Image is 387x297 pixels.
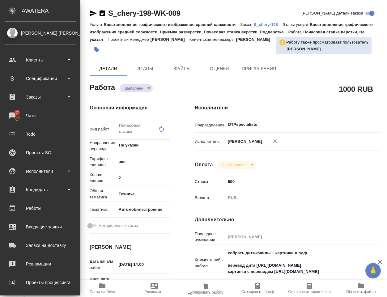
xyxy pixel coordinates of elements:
[108,37,150,42] p: Проектный менеджер
[287,47,321,51] b: [PERSON_NAME]
[365,263,381,278] button: 🙏
[5,55,76,65] div: Клиенты
[123,86,145,91] button: Выполнен
[195,161,213,168] h4: Оплата
[117,278,170,286] input: Пустое поле
[288,290,330,294] span: Скопировать мини-бриф
[104,22,240,27] p: Восстановление графического изображения средней сложности
[120,84,153,92] div: Выполнен
[76,280,128,297] button: Папка на Drive
[221,162,249,168] button: Не оплачена
[189,37,236,42] p: Клиентские менеджеры
[205,65,234,73] span: Оценки
[168,65,197,73] span: Файлы
[180,280,232,297] button: Дублировать работу
[195,179,226,185] p: Ставка
[361,124,363,125] button: Open
[2,256,79,272] a: Рекламации
[5,148,76,157] div: Проекты SC
[5,74,76,83] div: Спецификации
[5,167,76,176] div: Исполнители
[5,278,76,287] div: Проекты процессинга
[226,232,365,241] input: Пустое поле
[117,260,170,269] input: ✎ Введи что-нибудь
[90,156,117,168] p: Тарифные единицы
[90,276,117,288] p: Факт. дата начала работ
[22,5,80,17] div: AWATERA
[195,195,226,201] p: Валюта
[232,280,283,297] button: Скопировать бриф
[5,241,76,250] div: Заявки на доставку
[242,65,276,73] span: Приглашения
[90,188,117,200] p: Общая тематика
[117,173,170,182] input: ✎ Введи что-нибудь
[226,248,365,277] textarea: собрать дита-файлы + картинки в пдф перевод дита [URL][DOMAIN_NAME] картинки с переводом [URL][DO...
[226,177,365,186] input: ✎ Введи что-нибудь
[241,290,274,294] span: Скопировать бриф
[195,257,226,269] p: Комментарий к работе
[99,223,138,229] span: Нотариальный заказ
[151,37,189,42] p: [PERSON_NAME]
[286,39,368,45] p: Работу также просматривает пользователь
[188,290,223,295] span: Дублировать работу
[5,92,76,102] div: Заказы
[195,138,226,145] p: Исполнитель
[236,37,275,42] p: [PERSON_NAME]
[368,264,378,277] span: 🙏
[90,290,115,294] span: Папка на Drive
[5,30,76,36] div: [PERSON_NAME] [PERSON_NAME]
[117,204,172,215] div: Автомобилестроение
[218,161,256,169] div: Выполнен
[90,22,104,27] p: Услуга
[346,290,376,294] span: Обновить файлы
[117,189,172,199] div: Техника
[2,238,79,253] a: Заявки на доставку
[302,10,363,16] span: [PERSON_NAME] детали заказа
[12,109,22,116] span: 7
[335,280,387,297] button: Обновить файлы
[2,108,79,123] a: 7Чаты
[195,104,380,112] h4: Исполнители
[128,280,180,297] button: Уведомить
[283,280,335,297] button: Скопировать мини-бриф
[195,231,226,243] p: Последнее изменение
[130,65,160,73] span: Этапы
[90,43,103,57] button: Добавить тэг
[288,30,304,34] p: Работа
[2,275,79,290] a: Проекты процессинга
[108,9,181,17] a: S_chery-198-WK-009
[5,185,76,194] div: Кандидаты
[117,157,172,167] div: час
[90,104,170,112] h4: Основная информация
[5,259,76,269] div: Рекламации
[90,172,117,184] p: Кол-во единиц
[2,219,79,235] a: Входящие заявки
[195,216,380,223] h4: Дополнительно
[2,201,79,216] a: Работы
[90,258,117,271] p: Дата начала работ
[90,206,117,213] p: Тематика
[90,81,115,92] h2: Работа
[5,129,76,139] div: Todo
[195,122,226,128] p: Подразделение
[2,145,79,160] a: Проекты SC
[283,22,310,27] p: Этапы услуги
[5,111,76,120] div: Чаты
[90,244,170,251] h4: [PERSON_NAME]
[240,22,253,27] p: Заказ:
[93,65,123,73] span: Детали
[287,46,368,52] p: Заборова Александра
[268,134,282,148] button: Удалить исполнителя
[254,22,283,27] a: S_chery-198
[226,193,365,203] div: RUB
[90,10,97,17] button: Скопировать ссылку для ЯМессенджера
[226,138,262,145] p: [PERSON_NAME]
[167,145,168,146] button: Open
[145,290,164,294] span: Уведомить
[339,84,373,94] h2: 1000 RUB
[2,126,79,142] a: Todo
[99,10,106,17] button: Скопировать ссылку
[5,222,76,231] div: Входящие заявки
[90,140,117,152] p: Направление перевода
